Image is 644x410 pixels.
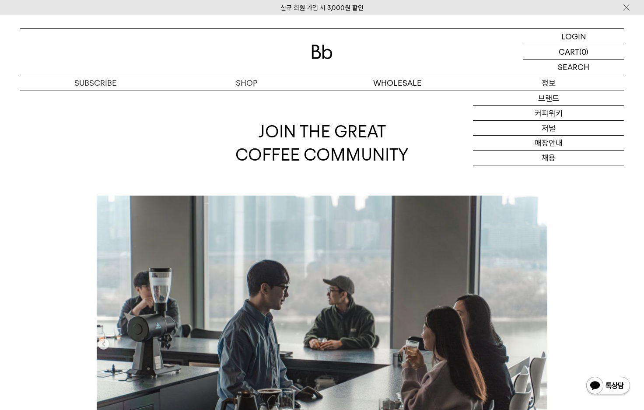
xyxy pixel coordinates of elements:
[473,121,624,136] a: 저널
[558,60,589,75] p: SEARCH
[473,136,624,151] a: 매장안내
[585,376,631,397] img: 카카오톡 채널 1:1 채팅 버튼
[473,75,624,91] p: 정보
[559,44,579,59] p: CART
[311,45,332,59] img: 로고
[523,29,624,44] a: LOGIN
[20,75,171,91] a: SUBSCRIBE
[561,29,586,44] p: LOGIN
[171,75,322,91] a: SHOP
[280,4,364,12] a: 신규 회원 가입 시 3,000원 할인
[235,122,409,165] span: JOIN THE GREAT COFFEE COMMUNITY
[322,75,473,91] p: WHOLESALE
[579,44,588,59] p: (0)
[473,91,624,106] a: 브랜드
[473,151,624,165] a: 채용
[523,44,624,60] a: CART (0)
[473,106,624,121] a: 커피위키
